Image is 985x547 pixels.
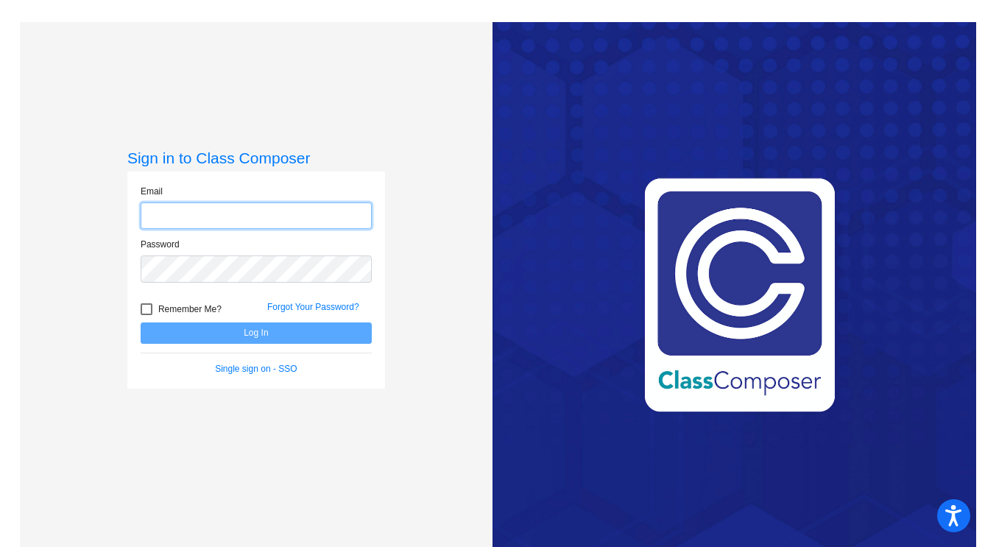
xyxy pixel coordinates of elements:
a: Forgot Your Password? [267,302,359,312]
h3: Sign in to Class Composer [127,149,385,167]
label: Password [141,238,180,251]
a: Single sign on - SSO [215,364,297,374]
button: Log In [141,322,372,344]
label: Email [141,185,163,198]
span: Remember Me? [158,300,222,318]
